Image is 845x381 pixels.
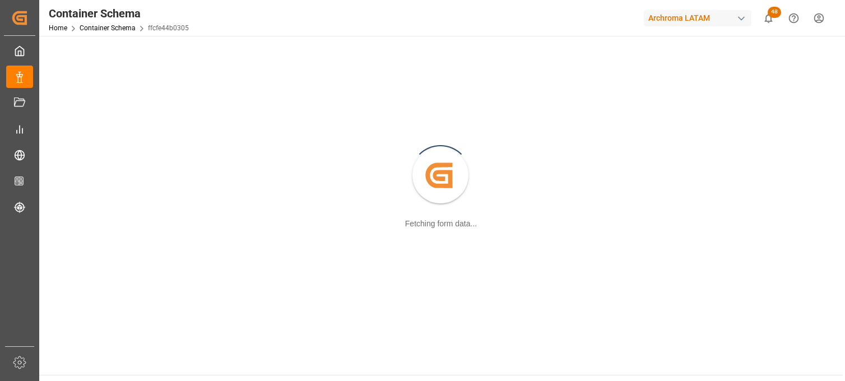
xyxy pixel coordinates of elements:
span: 48 [768,7,781,18]
div: Fetching form data... [405,218,477,230]
button: Archroma LATAM [644,7,756,29]
div: Container Schema [49,5,189,22]
a: Home [49,24,67,32]
button: show 48 new notifications [756,6,781,31]
div: Archroma LATAM [644,10,751,26]
a: Container Schema [80,24,136,32]
button: Help Center [781,6,806,31]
